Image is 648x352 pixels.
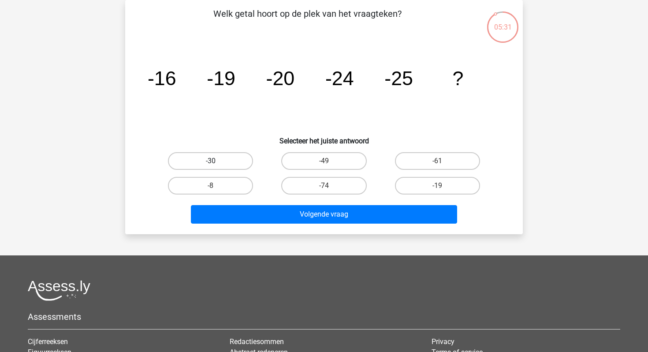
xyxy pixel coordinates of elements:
label: -61 [395,152,480,170]
tspan: ? [452,67,463,89]
tspan: -20 [266,67,295,89]
h6: Selecteer het juiste antwoord [139,130,509,145]
div: 05:31 [486,11,519,33]
label: -74 [281,177,366,195]
button: Volgende vraag [191,205,458,224]
label: -19 [395,177,480,195]
a: Cijferreeksen [28,337,68,346]
label: -30 [168,152,253,170]
a: Privacy [432,337,454,346]
img: Assessly logo [28,280,90,301]
a: Redactiesommen [230,337,284,346]
label: -49 [281,152,366,170]
tspan: -16 [148,67,176,89]
p: Welk getal hoort op de plek van het vraagteken? [139,7,476,34]
label: -8 [168,177,253,195]
tspan: -19 [207,67,235,89]
tspan: -24 [325,67,354,89]
tspan: -25 [384,67,413,89]
h5: Assessments [28,311,620,322]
